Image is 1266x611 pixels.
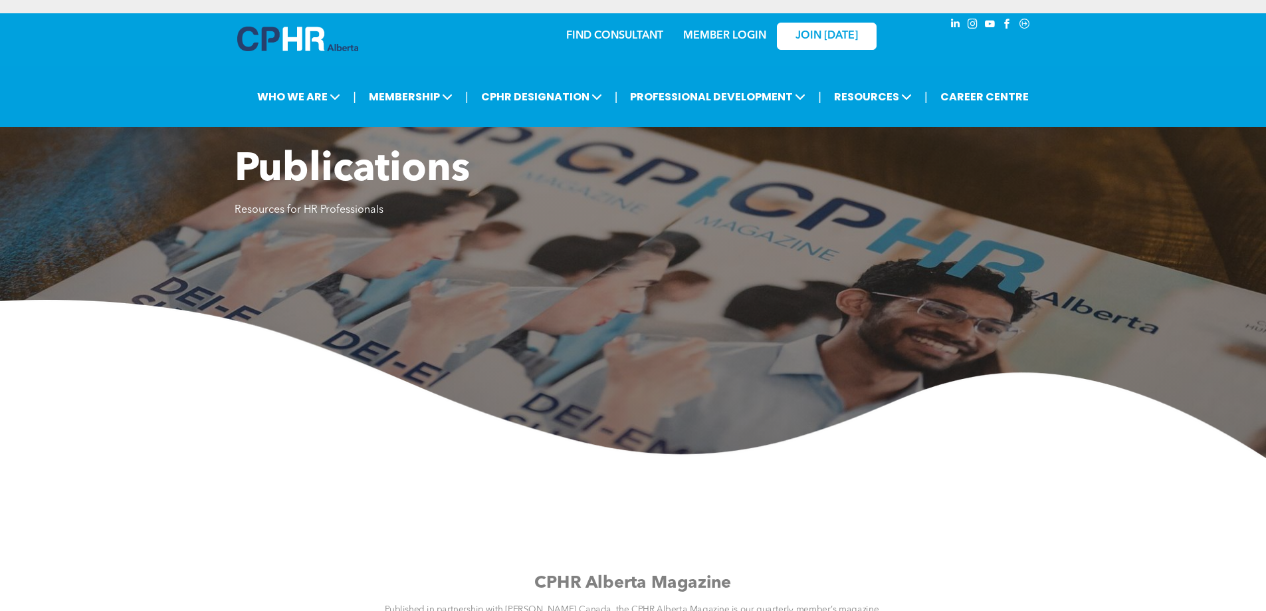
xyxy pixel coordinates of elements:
[924,83,928,110] li: |
[235,150,470,190] span: Publications
[795,30,858,43] span: JOIN [DATE]
[983,17,998,35] a: youtube
[465,83,469,110] li: |
[253,84,344,109] span: WHO WE ARE
[477,84,606,109] span: CPHR DESIGNATION
[948,17,963,35] a: linkedin
[235,205,383,215] span: Resources for HR Professionals
[237,27,358,51] img: A blue and white logo for cp alberta
[353,83,356,110] li: |
[1000,17,1015,35] a: facebook
[818,83,821,110] li: |
[830,84,916,109] span: RESOURCES
[615,83,618,110] li: |
[1017,17,1032,35] a: Social network
[365,84,457,109] span: MEMBERSHIP
[626,84,809,109] span: PROFESSIONAL DEVELOPMENT
[683,31,766,41] a: MEMBER LOGIN
[966,17,980,35] a: instagram
[936,84,1033,109] a: CAREER CENTRE
[534,575,731,592] span: CPHR Alberta Magazine
[566,31,663,41] a: FIND CONSULTANT
[777,23,877,50] a: JOIN [DATE]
